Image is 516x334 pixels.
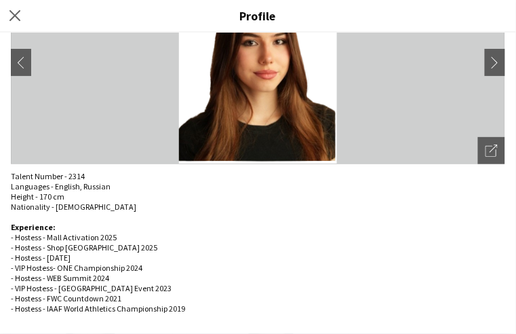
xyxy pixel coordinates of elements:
div: - Hostess - Mall Activation 2025 [11,222,505,242]
div: - VIP Hostess- ONE Championship 2024 [11,263,505,273]
b: Experience: [11,222,56,232]
div: - VIP Hostess - [GEOGRAPHIC_DATA] Event 2023 - Hostess - FWC Countdown 2021 [11,283,505,303]
div: - Hostess - WEB Summit 2024 [11,273,505,283]
span: Languages - English, Russian Height - 170 cm Nationality - [DEMOGRAPHIC_DATA] [11,181,136,212]
span: Talent Number - 2314 [11,171,85,181]
div: - Hostess - Shop [GEOGRAPHIC_DATA] 2025 [11,242,505,253]
div: Open photos pop-in [478,137,505,164]
div: - Hostess - IAAF World Athletics Championship 2019 [11,303,505,314]
div: - Hostess - [DATE] [11,253,505,263]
